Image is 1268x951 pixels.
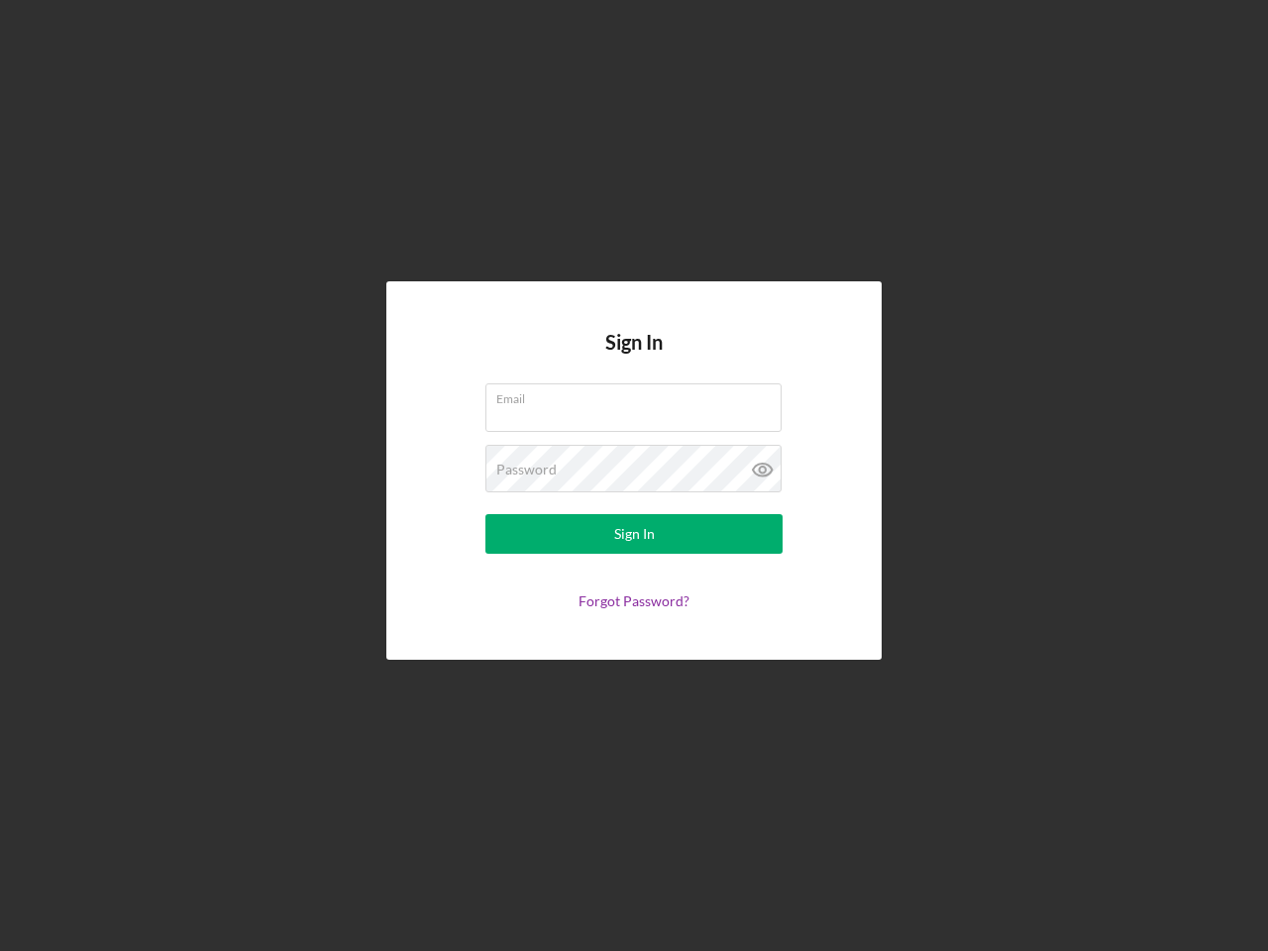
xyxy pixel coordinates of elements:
a: Forgot Password? [579,592,689,609]
h4: Sign In [605,331,663,383]
div: Sign In [614,514,655,554]
button: Sign In [485,514,783,554]
label: Email [496,384,782,406]
label: Password [496,462,557,477]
